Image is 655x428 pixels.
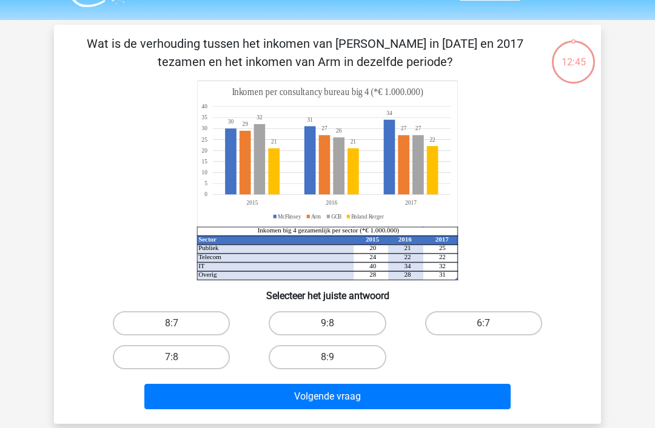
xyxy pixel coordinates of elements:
[269,311,386,335] label: 9:8
[425,311,542,335] label: 6:7
[369,253,376,260] tspan: 24
[257,114,263,121] tspan: 32
[201,114,207,121] tspan: 35
[405,262,411,269] tspan: 34
[247,199,417,206] tspan: 201520162017
[73,35,536,71] p: Wat is de verhouding tussen het inkomen van [PERSON_NAME] in [DATE] en 2017 tezamen en het inkome...
[73,280,582,301] h6: Selecteer het juiste antwoord
[258,226,400,234] tspan: Inkomen big 4 gezamenlijk per sector (*€ 1.000.000)
[201,169,207,176] tspan: 10
[405,271,411,278] tspan: 28
[269,345,386,369] label: 8:9
[351,212,385,220] tspan: Boland Rerger
[271,138,356,145] tspan: 2121
[198,262,205,269] tspan: IT
[201,158,207,165] tspan: 15
[331,212,342,220] tspan: GCB
[198,235,217,243] tspan: Sector
[243,120,248,128] tspan: 29
[204,180,207,187] tspan: 5
[144,384,511,409] button: Volgende vraag
[201,103,207,110] tspan: 40
[439,271,446,278] tspan: 31
[405,253,411,260] tspan: 22
[113,311,230,335] label: 8:7
[439,262,446,269] tspan: 32
[198,271,217,278] tspan: Overig
[278,212,301,220] tspan: McFlinsey
[398,235,412,243] tspan: 2016
[232,87,423,98] tspan: Inkomen per consultancy bureau big 4 (*€ 1.000.000)
[369,244,376,251] tspan: 20
[405,244,411,251] tspan: 21
[366,235,379,243] tspan: 2015
[204,191,207,198] tspan: 0
[321,125,406,132] tspan: 2727
[415,125,422,132] tspan: 27
[369,271,376,278] tspan: 28
[201,125,207,132] tspan: 30
[386,110,392,117] tspan: 34
[336,127,342,134] tspan: 26
[228,118,234,125] tspan: 30
[201,136,207,143] tspan: 25
[198,253,221,260] tspan: Telecom
[439,244,446,251] tspan: 25
[551,39,596,70] div: 12:45
[201,147,207,154] tspan: 20
[113,345,230,369] label: 7:8
[429,136,435,143] tspan: 22
[435,235,449,243] tspan: 2017
[311,212,321,220] tspan: Arm
[307,116,313,123] tspan: 31
[369,262,376,269] tspan: 40
[198,244,219,251] tspan: Publiek
[439,253,446,260] tspan: 22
